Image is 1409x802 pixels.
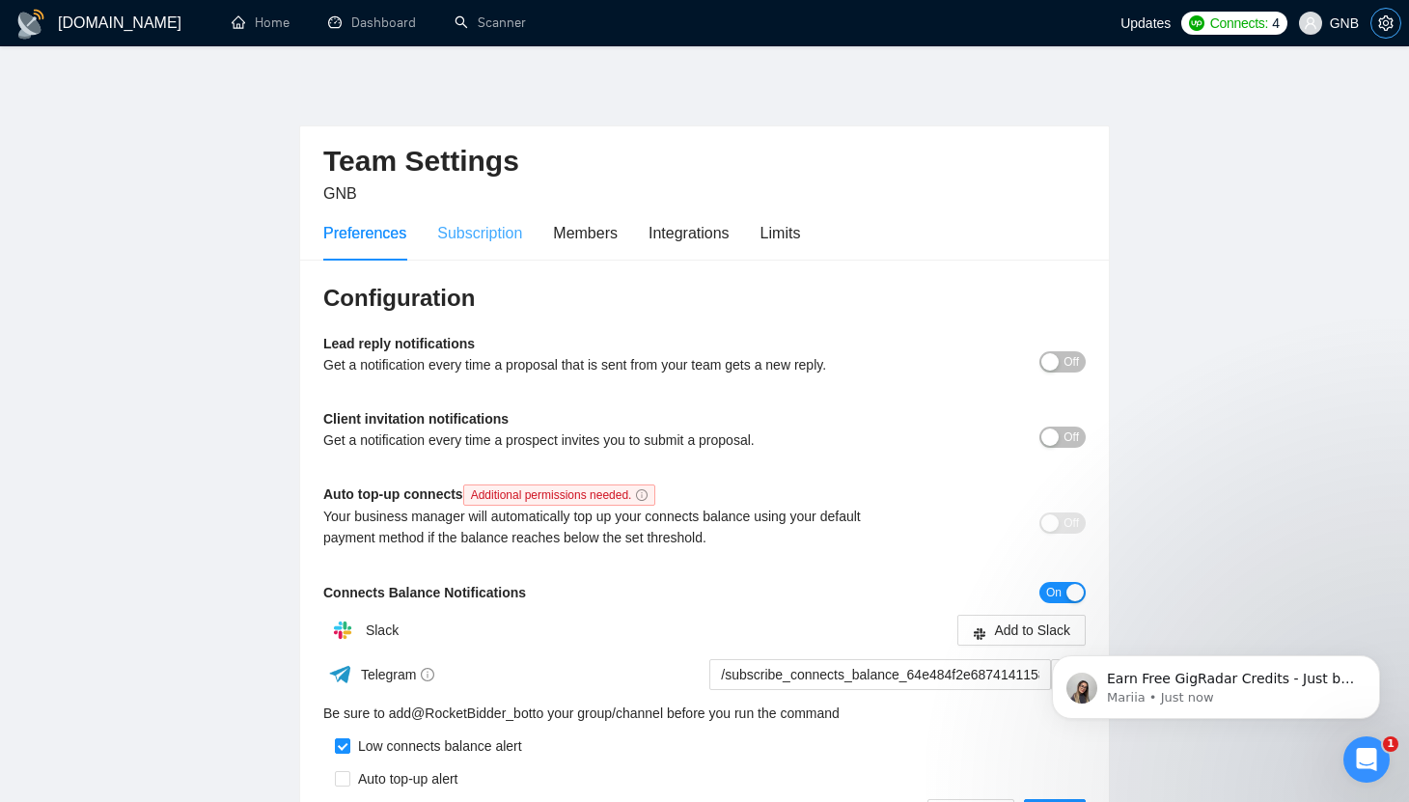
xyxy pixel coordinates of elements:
iframe: Intercom notifications message [1023,615,1409,750]
div: Get a notification every time a prospect invites you to submit a proposal. [323,429,896,451]
b: Auto top-up connects [323,486,663,502]
a: @RocketBidder_bot [411,703,533,724]
div: Get a notification every time a proposal that is sent from your team gets a new reply. [323,354,896,375]
a: setting [1370,15,1401,31]
img: hpQkSZIkSZIkSZIkSZIkSZIkSZIkSZIkSZIkSZIkSZIkSZIkSZIkSZIkSZIkSZIkSZIkSZIkSZIkSZIkSZIkSZIkSZIkSZIkS... [323,611,362,650]
span: user [1304,16,1317,30]
span: GNB [323,185,357,202]
div: Your business manager will automatically top up your connects balance using your default payment ... [323,506,896,548]
h3: Configuration [323,283,1086,314]
div: Preferences [323,221,406,245]
div: Integrations [649,221,730,245]
span: info-circle [636,489,648,501]
div: Be sure to add to your group/channel before you run the command [323,703,1086,724]
iframe: Intercom live chat [1343,736,1390,783]
span: setting [1371,15,1400,31]
span: Off [1064,427,1079,448]
div: Low connects balance alert [350,735,522,757]
img: ww3wtPAAAAAElFTkSuQmCC [328,662,352,686]
span: Slack [366,622,399,638]
span: slack [973,625,986,640]
span: Telegram [361,667,435,682]
a: searchScanner [455,14,526,31]
span: 1 [1383,736,1398,752]
a: dashboardDashboard [328,14,416,31]
button: setting [1370,8,1401,39]
span: Off [1064,512,1079,534]
div: Limits [760,221,801,245]
b: Connects Balance Notifications [323,585,526,600]
b: Lead reply notifications [323,336,475,351]
span: Updates [1120,15,1171,31]
div: Subscription [437,221,522,245]
span: Off [1064,351,1079,373]
img: logo [15,9,46,40]
span: Connects: [1210,13,1268,34]
span: Additional permissions needed. [463,484,656,506]
img: upwork-logo.png [1189,15,1204,31]
b: Client invitation notifications [323,411,509,427]
span: Add to Slack [994,620,1070,641]
div: Members [553,221,618,245]
a: homeHome [232,14,290,31]
h2: Team Settings [323,142,1086,181]
span: 4 [1272,13,1280,34]
span: info-circle [421,668,434,681]
button: slackAdd to Slack [957,615,1086,646]
span: On [1046,582,1062,603]
div: Auto top-up alert [350,768,458,789]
